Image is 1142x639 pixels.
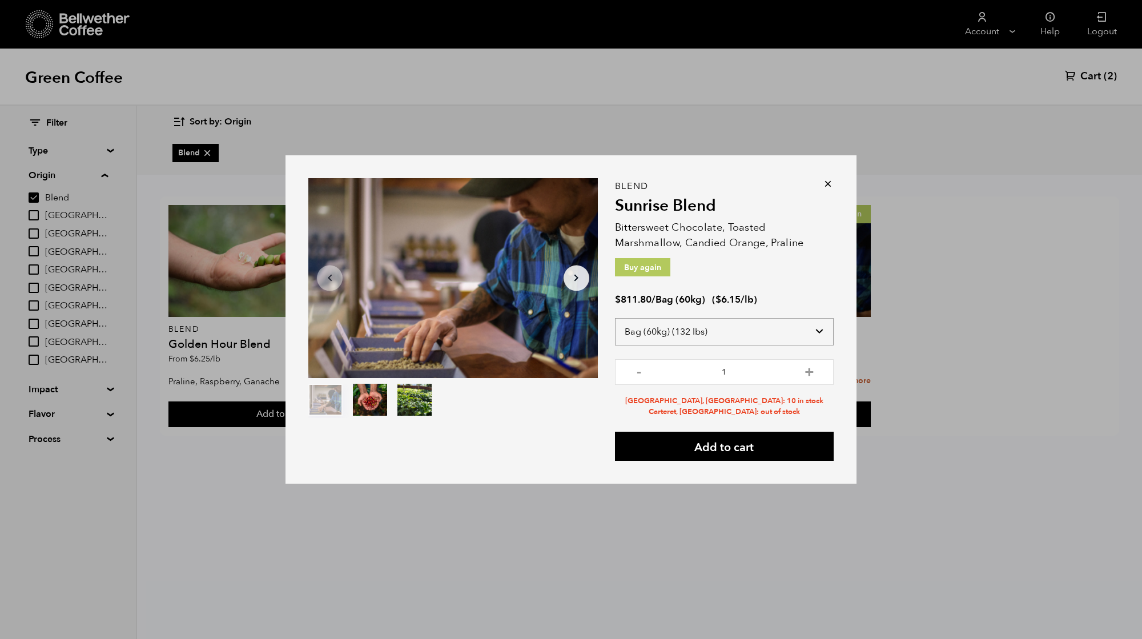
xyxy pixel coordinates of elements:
li: Carteret, [GEOGRAPHIC_DATA]: out of stock [615,407,834,417]
li: [GEOGRAPHIC_DATA], [GEOGRAPHIC_DATA]: 10 in stock [615,396,834,407]
span: $ [715,293,721,306]
span: $ [615,293,621,306]
span: / [652,293,656,306]
bdi: 6.15 [715,293,741,306]
p: Bittersweet Chocolate, Toasted Marshmallow, Candied Orange, Praline [615,220,834,251]
p: Buy again [615,258,670,276]
span: /lb [741,293,754,306]
button: Add to cart [615,432,834,461]
span: ( ) [712,293,757,306]
button: + [802,365,817,376]
h2: Sunrise Blend [615,196,834,216]
span: Bag (60kg) [656,293,705,306]
bdi: 811.80 [615,293,652,306]
button: - [632,365,646,376]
